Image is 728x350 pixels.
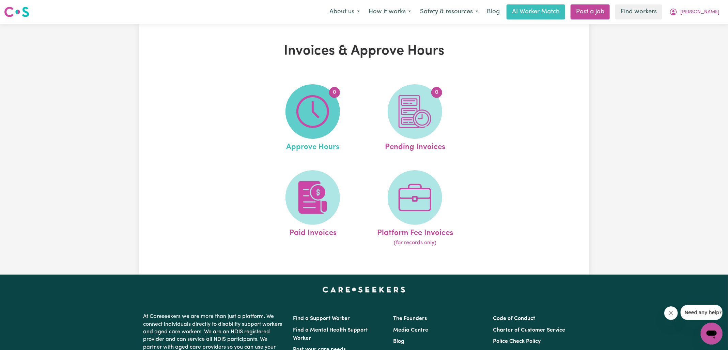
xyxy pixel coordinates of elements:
iframe: Button to launch messaging window [701,323,723,345]
a: Code of Conduct [493,316,535,321]
span: Paid Invoices [289,225,337,239]
a: Careseekers home page [323,287,405,292]
button: About us [325,5,364,19]
button: How it works [364,5,416,19]
img: Careseekers logo [4,6,29,18]
a: Find workers [615,4,662,19]
a: Find a Mental Health Support Worker [293,327,368,341]
span: 0 [431,87,442,98]
a: Paid Invoices [264,170,362,247]
a: Platform Fee Invoices(for records only) [366,170,464,247]
a: Police Check Policy [493,339,541,344]
a: Pending Invoices [366,84,464,153]
a: Careseekers logo [4,4,29,20]
a: Media Centre [393,327,428,333]
a: Blog [483,4,504,19]
a: The Founders [393,316,427,321]
a: Post a job [571,4,610,19]
span: Pending Invoices [385,139,445,153]
span: 0 [329,87,340,98]
iframe: Message from company [681,305,723,320]
a: Find a Support Worker [293,316,350,321]
span: Platform Fee Invoices [377,225,453,239]
a: Charter of Customer Service [493,327,565,333]
button: My Account [665,5,724,19]
button: Safety & resources [416,5,483,19]
h1: Invoices & Approve Hours [218,43,510,59]
span: [PERSON_NAME] [680,9,719,16]
a: AI Worker Match [507,4,565,19]
a: Approve Hours [264,84,362,153]
span: (for records only) [394,239,436,247]
span: Approve Hours [286,139,339,153]
a: Blog [393,339,404,344]
iframe: Close message [664,306,678,320]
